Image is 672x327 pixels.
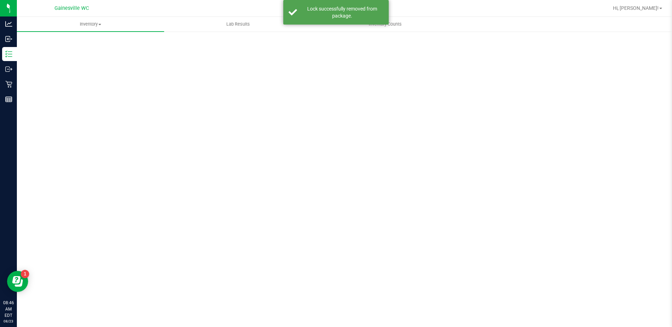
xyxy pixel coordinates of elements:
[5,35,12,42] inline-svg: Inbound
[217,21,259,27] span: Lab Results
[3,300,14,319] p: 08:46 AM EDT
[5,51,12,58] inline-svg: Inventory
[7,271,28,292] iframe: Resource center
[5,20,12,27] inline-svg: Analytics
[21,270,29,278] iframe: Resource center unread badge
[5,96,12,103] inline-svg: Reports
[5,66,12,73] inline-svg: Outbound
[3,319,14,324] p: 08/23
[17,17,164,32] a: Inventory
[5,81,12,88] inline-svg: Retail
[54,5,89,11] span: Gainesville WC
[301,5,383,19] div: Lock successfully removed from package.
[17,21,164,27] span: Inventory
[613,5,659,11] span: Hi, [PERSON_NAME]!
[164,17,311,32] a: Lab Results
